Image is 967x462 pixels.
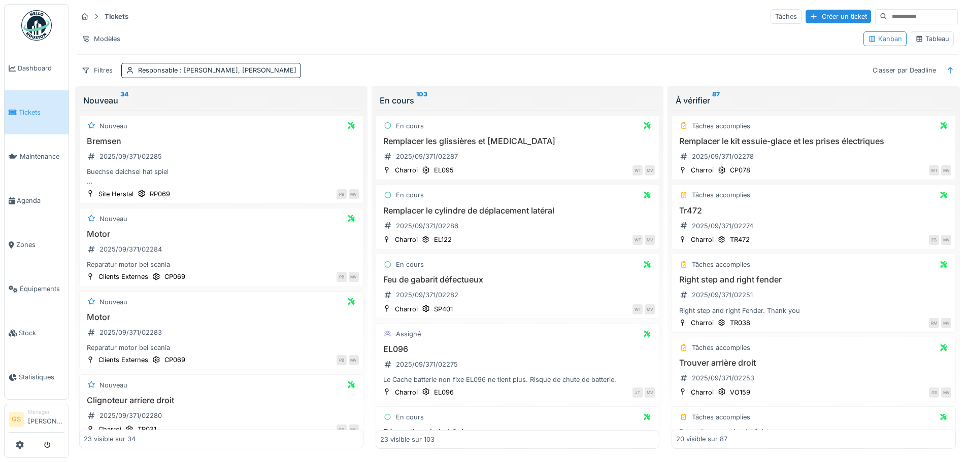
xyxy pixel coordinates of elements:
[20,284,64,294] span: Équipements
[349,355,359,365] div: MV
[84,435,136,444] div: 23 visible sur 34
[28,408,64,416] div: Manager
[337,355,347,365] div: PB
[9,412,24,427] li: GS
[98,424,121,434] div: Charroi
[178,66,296,74] span: : [PERSON_NAME], [PERSON_NAME]
[692,190,750,200] div: Tâches accomplies
[416,94,427,106] sup: 103
[692,343,750,352] div: Tâches accomplies
[337,189,347,199] div: PB
[337,424,347,435] div: DR
[691,318,714,328] div: Charroi
[349,189,359,199] div: MV
[380,344,655,354] h3: EL096
[5,311,69,355] a: Stock
[692,290,753,300] div: 2025/09/371/02251
[868,63,941,78] div: Classer par Deadline
[691,235,714,244] div: Charroi
[692,412,750,422] div: Tâches accomplies
[16,240,64,250] span: Zones
[396,260,424,269] div: En cours
[21,10,52,41] img: Badge_color-CXgf-gQk.svg
[941,235,951,245] div: MV
[645,235,655,245] div: MV
[77,63,117,78] div: Filtres
[691,387,714,397] div: Charroi
[434,304,453,314] div: SP401
[164,355,185,365] div: CP069
[138,65,296,75] div: Responsable
[676,206,951,216] h3: Tr472
[120,94,128,106] sup: 34
[18,63,64,73] span: Dashboard
[83,94,359,106] div: Nouveau
[396,221,458,231] div: 2025/09/371/02286
[676,428,951,437] h3: Remplacer main de frère rouge
[645,387,655,398] div: MV
[17,196,64,205] span: Agenda
[395,235,418,244] div: Charroi
[712,94,720,106] sup: 87
[645,304,655,314] div: MV
[349,272,359,282] div: MV
[730,235,750,244] div: TR472
[692,221,753,231] div: 2025/09/371/02274
[5,179,69,223] a: Agenda
[929,318,939,328] div: RM
[395,304,418,314] div: Charroi
[99,244,162,254] div: 2025/09/371/02284
[349,424,359,435] div: MV
[5,46,69,90] a: Dashboard
[150,189,170,199] div: RP069
[632,165,643,175] div: WT
[632,304,643,314] div: WT
[99,214,127,224] div: Nouveau
[84,260,359,269] div: Reparatur motor bei scania
[99,328,162,337] div: 2025/09/371/02283
[28,408,64,430] li: [PERSON_NAME]
[396,190,424,200] div: En cours
[380,435,435,444] div: 23 visible sur 103
[164,272,185,281] div: CP069
[632,387,643,398] div: JT
[396,412,424,422] div: En cours
[941,318,951,328] div: MV
[5,267,69,311] a: Équipements
[396,152,458,161] div: 2025/09/371/02287
[434,235,452,244] div: EL122
[380,275,655,285] h3: Feu de gabarit défectueux
[676,358,951,368] h3: Trouver arrière droit
[730,318,750,328] div: TR038
[138,424,156,434] div: TR031
[396,121,424,131] div: En cours
[84,229,359,239] h3: Motor
[380,206,655,216] h3: Remplacer le cylindre de déplacement latéral
[84,167,359,186] div: Buechse deichsel hat spiel Bremsen mall kontrolieren
[99,121,127,131] div: Nouveau
[19,328,64,338] span: Stock
[98,355,148,365] div: Clients Externes
[434,387,454,397] div: EL096
[380,428,655,437] h3: Réparation de la bâche
[645,165,655,175] div: MV
[434,165,454,175] div: EL095
[915,34,949,44] div: Tableau
[692,373,754,383] div: 2025/09/371/02253
[868,34,902,44] div: Kanban
[692,121,750,131] div: Tâches accomplies
[98,189,134,199] div: Site Herstal
[395,165,418,175] div: Charroi
[99,380,127,390] div: Nouveau
[99,297,127,307] div: Nouveau
[19,108,64,117] span: Tickets
[676,275,951,285] h3: Right step and right fender
[692,152,754,161] div: 2025/09/371/02278
[396,329,421,339] div: Assigné
[9,408,64,433] a: GS Manager[PERSON_NAME]
[77,31,125,46] div: Modèles
[771,9,802,24] div: Tâches
[5,223,69,267] a: Zones
[941,387,951,398] div: MV
[632,235,643,245] div: WT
